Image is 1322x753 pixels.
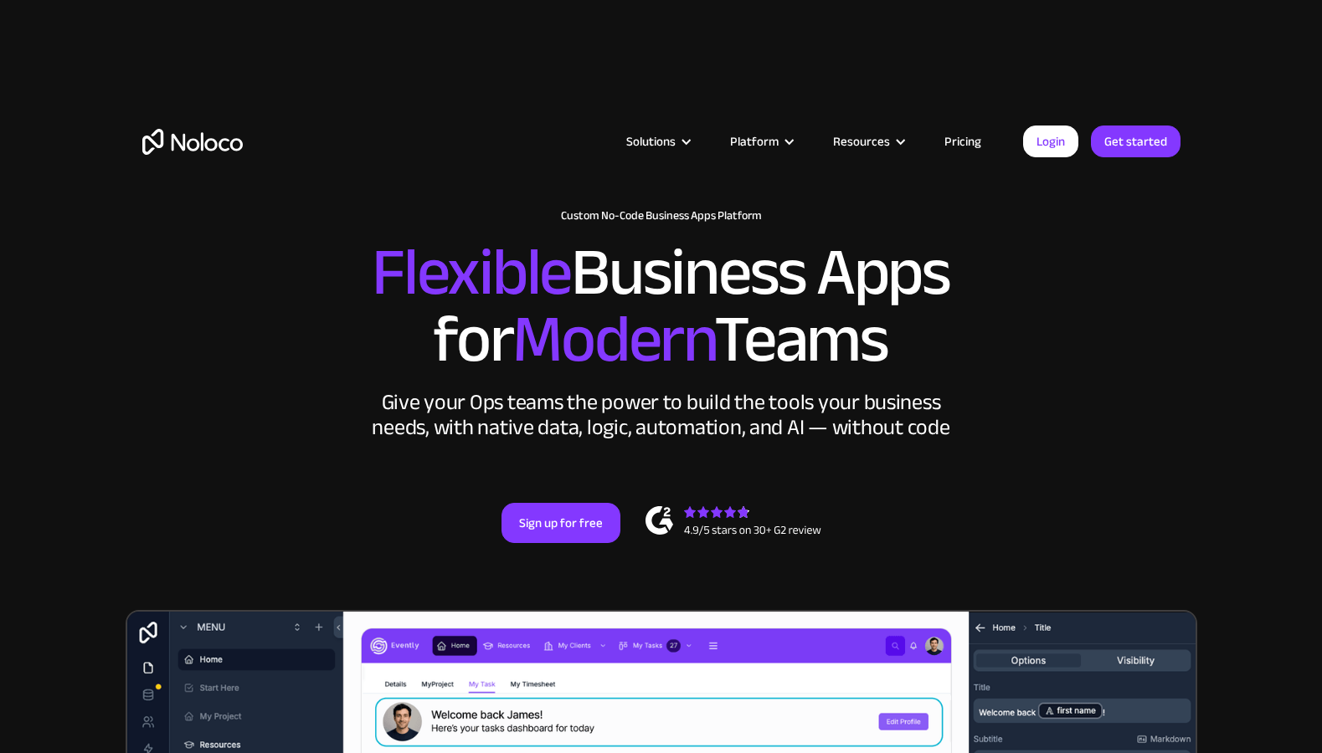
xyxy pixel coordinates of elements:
a: Pricing [923,131,1002,152]
div: Resources [833,131,890,152]
span: Flexible [372,210,571,335]
div: Give your Ops teams the power to build the tools your business needs, with native data, logic, au... [368,390,954,440]
a: home [142,129,243,155]
a: Get started [1091,125,1181,157]
div: Solutions [605,131,709,152]
div: Solutions [626,131,676,152]
a: Login [1023,125,1078,157]
div: Resources [812,131,923,152]
h2: Business Apps for Teams [142,239,1181,373]
div: Platform [730,131,779,152]
span: Modern [512,277,714,402]
div: Platform [709,131,812,152]
a: Sign up for free [502,503,620,543]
